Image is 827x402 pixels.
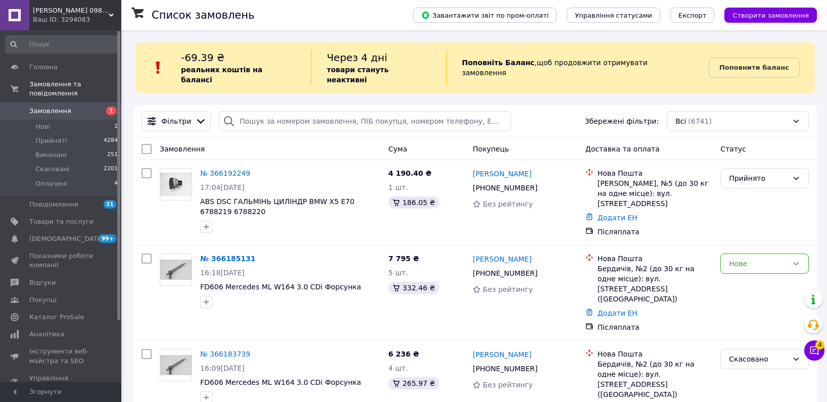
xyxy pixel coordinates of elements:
[200,364,245,372] span: 16:09[DATE]
[29,80,121,98] span: Замовлення та повідомлення
[483,381,533,389] span: Без рейтингу
[388,169,432,177] span: 4 190.40 ₴
[104,200,116,209] span: 21
[160,254,192,286] a: Фото товару
[598,349,712,359] div: Нова Пошта
[585,116,659,126] span: Збережені фільтри:
[720,145,746,153] span: Статус
[729,258,788,269] div: Нове
[815,340,824,349] span: 4
[33,15,121,24] div: Ваш ID: 3294083
[106,107,116,115] span: 1
[388,364,408,372] span: 4 шт.
[200,183,245,191] span: 17:04[DATE]
[598,309,637,317] a: Додати ЕН
[29,330,64,339] span: Аналітика
[200,350,250,358] a: № 366183739
[483,200,533,208] span: Без рейтингу
[471,362,539,376] div: [PHONE_NUMBER]
[200,255,255,263] a: № 366185131
[151,60,166,75] img: :exclamation:
[388,145,407,153] span: Cума
[29,252,94,270] span: Показники роботи компанії
[104,136,118,145] span: 4284
[675,116,686,126] span: Всі
[598,322,712,332] div: Післяплата
[181,66,262,84] b: реальних коштів на балансі
[471,181,539,195] div: [PHONE_NUMBER]
[160,355,192,376] img: Фото товару
[181,52,224,64] span: -69.39 ₴
[729,354,788,365] div: Скасовано
[678,12,707,19] span: Експорт
[473,349,531,360] a: [PERSON_NAME]
[413,8,557,23] button: Завантажити звіт по пром-оплаті
[388,377,439,389] div: 265.97 ₴
[29,107,71,116] span: Замовлення
[219,111,511,131] input: Пошук за номером замовлення, ПІБ покупця, номером телефону, Email, номером накладної
[473,254,531,264] a: [PERSON_NAME]
[114,122,118,131] span: 1
[585,145,660,153] span: Доставка та оплата
[33,6,109,15] span: Дізель ЮА 0984784109 автозапчастини
[473,145,509,153] span: Покупець
[598,359,712,399] div: Бердичів, №2 (до 30 кг на одне місце): вул. [STREET_ADDRESS] ([GEOGRAPHIC_DATA])
[200,197,354,216] a: ABS DSC ГАЛЬМІНЬ ЦИЛІНДР BMW X5 E70 6788219 6788220
[5,35,119,54] input: Пошук
[388,196,439,209] div: 186.05 ₴
[99,234,116,243] span: 99+
[160,349,192,381] a: Фото товару
[388,350,419,358] span: 6 236 ₴
[598,178,712,209] div: [PERSON_NAME], №5 (до 30 кг на одне місце): вул. [STREET_ADDRESS]
[35,179,67,188] span: Оплачені
[114,179,118,188] span: 4
[160,145,205,153] span: Замовлення
[462,59,535,67] b: Поповніть Баланс
[29,234,104,243] span: [DEMOGRAPHIC_DATA]
[29,313,84,322] span: Каталог ProSale
[471,266,539,280] div: [PHONE_NUMBER]
[729,173,788,184] div: Прийнято
[29,295,57,305] span: Покупці
[670,8,715,23] button: Експорт
[200,283,361,291] a: FD606 Mercedes ML W164 3.0 CDi Форсунка
[107,150,118,160] span: 251
[35,136,67,145] span: Прийняті
[160,260,192,280] img: Фото товару
[567,8,660,23] button: Управління статусами
[200,169,250,177] a: № 366192249
[598,168,712,178] div: Нова Пошта
[446,51,709,85] div: , щоб продовжити отримувати замовлення
[575,12,652,19] span: Управління статусами
[160,168,192,200] a: Фото товару
[598,264,712,304] div: Бердичів, №2 (до 30 кг на одне місце): вул. [STREET_ADDRESS] ([GEOGRAPHIC_DATA])
[421,11,548,20] span: Завантажити звіт по пром-оплаті
[200,378,361,386] a: FD606 Mercedes ML W164 3.0 CDi Форсунка
[29,347,94,365] span: Інструменти веб-майстра та SEO
[327,52,387,64] span: Через 4 дні
[29,374,94,392] span: Управління сайтом
[598,227,712,237] div: Післяплата
[35,122,50,131] span: Нові
[35,165,70,174] span: Скасовані
[719,64,789,71] b: Поповнити баланс
[388,282,439,294] div: 332.46 ₴
[29,200,78,209] span: Повідомлення
[714,11,817,19] a: Створити замовлення
[732,12,809,19] span: Створити замовлення
[388,255,419,263] span: 7 795 ₴
[709,58,800,78] a: Поповнити баланс
[29,63,58,72] span: Головна
[160,173,192,196] img: Фото товару
[724,8,817,23] button: Створити замовлення
[388,269,408,277] span: 5 шт.
[388,183,408,191] span: 1 шт.
[688,117,712,125] span: (6741)
[152,9,254,21] h1: Список замовлень
[598,254,712,264] div: Нова Пошта
[104,165,118,174] span: 2201
[473,169,531,179] a: [PERSON_NAME]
